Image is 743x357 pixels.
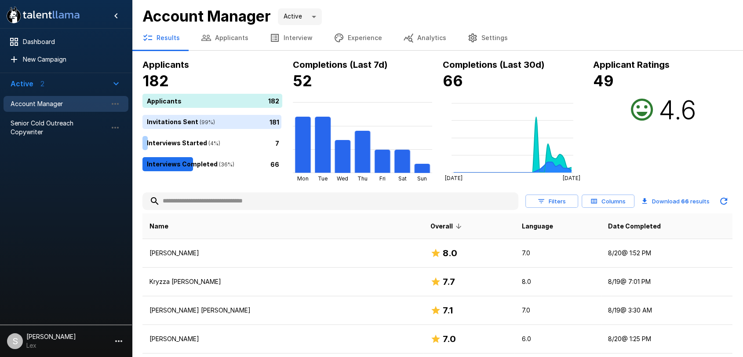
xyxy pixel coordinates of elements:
[638,192,713,210] button: Download 66 results
[259,26,323,50] button: Interview
[323,26,393,50] button: Experience
[601,239,732,268] td: 8/20 @ 1:52 PM
[268,96,279,105] p: 182
[275,138,279,147] p: 7
[393,26,457,50] button: Analytics
[593,59,670,70] b: Applicant Ratings
[601,268,732,296] td: 8/19 @ 7:01 PM
[601,325,732,353] td: 8/20 @ 1:25 PM
[142,72,169,90] b: 182
[608,221,661,232] span: Date Completed
[443,59,545,70] b: Completions (Last 30d)
[149,221,168,232] span: Name
[379,175,386,182] tspan: Fri
[521,335,594,343] p: 6.0
[190,26,259,50] button: Applicants
[149,249,416,258] p: [PERSON_NAME]
[563,175,580,181] tspan: [DATE]
[337,175,348,182] tspan: Wed
[715,192,732,210] button: Updated Today - 8:43 AM
[521,221,553,232] span: Language
[318,175,328,182] tspan: Tue
[601,296,732,325] td: 8/19 @ 3:30 AM
[149,277,416,286] p: Kryzza [PERSON_NAME]
[142,7,271,25] b: Account Manager
[443,275,455,289] h6: 7.7
[681,198,689,205] b: 66
[659,94,696,125] h2: 4.6
[417,175,427,182] tspan: Sun
[357,175,368,182] tspan: Thu
[593,72,614,90] b: 49
[457,26,518,50] button: Settings
[270,117,279,126] p: 181
[443,72,463,90] b: 66
[443,303,453,317] h6: 7.1
[525,195,578,208] button: Filters
[582,195,634,208] button: Columns
[149,335,416,343] p: [PERSON_NAME]
[270,159,279,169] p: 66
[142,59,189,70] b: Applicants
[398,175,406,182] tspan: Sat
[132,26,190,50] button: Results
[278,8,322,25] div: Active
[443,332,456,346] h6: 7.0
[293,72,312,90] b: 52
[521,306,594,315] p: 7.0
[445,175,463,181] tspan: [DATE]
[521,277,594,286] p: 8.0
[293,59,388,70] b: Completions (Last 7d)
[521,249,594,258] p: 7.0
[430,221,464,232] span: Overall
[297,175,308,182] tspan: Mon
[149,306,416,315] p: [PERSON_NAME] [PERSON_NAME]
[443,246,457,260] h6: 8.0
